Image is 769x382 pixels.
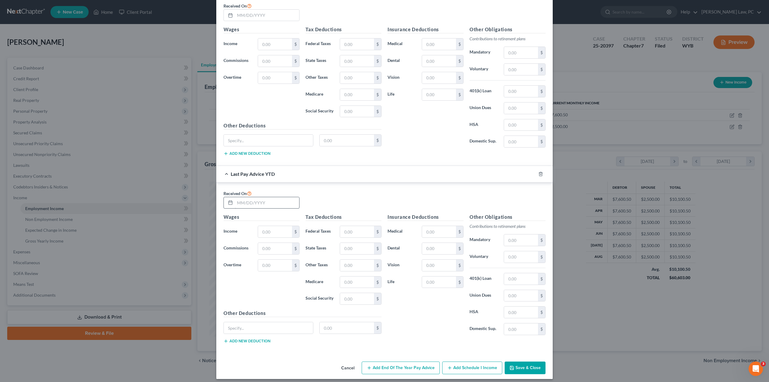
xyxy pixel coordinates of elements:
button: Cancel [336,362,359,374]
input: 0.00 [422,277,456,288]
input: 0.00 [258,226,292,237]
p: Contributions to retirement plans [470,223,546,229]
input: 0.00 [504,64,538,75]
div: $ [374,243,381,254]
input: 0.00 [258,38,292,50]
label: HSA [467,119,501,131]
input: 0.00 [504,234,538,246]
label: Federal Taxes [302,226,337,238]
h5: Other Deductions [223,122,381,130]
div: $ [374,135,381,146]
div: $ [538,323,545,335]
input: 0.00 [422,55,456,67]
button: Save & Close [505,362,546,374]
label: Mandatory [467,47,501,59]
button: Add End of the Year Pay Advice [362,362,440,374]
label: Vision [384,259,419,271]
label: Received On [223,2,252,9]
input: 0.00 [340,72,374,84]
h5: Other Deductions [223,310,381,317]
label: Other Taxes [302,259,337,271]
label: Mandatory [467,234,501,246]
input: 0.00 [504,323,538,335]
input: 0.00 [320,135,374,146]
iframe: Intercom live chat [749,362,763,376]
span: Income [223,41,237,46]
input: 0.00 [504,119,538,131]
h5: Other Obligations [470,213,546,221]
input: 0.00 [504,273,538,285]
div: $ [374,277,381,288]
input: 0.00 [422,260,456,271]
div: $ [292,72,299,84]
label: Commissions [220,55,255,67]
h5: Insurance Deductions [388,213,464,221]
label: Medicare [302,89,337,101]
div: $ [538,251,545,263]
label: Overtime [220,259,255,271]
label: Life [384,276,419,288]
div: $ [538,102,545,114]
label: Received On [223,190,252,197]
input: 0.00 [422,72,456,84]
input: 0.00 [340,243,374,254]
div: $ [538,307,545,318]
input: 0.00 [340,55,374,67]
label: Dental [384,243,419,255]
input: 0.00 [258,243,292,254]
div: $ [538,273,545,285]
input: MM/DD/YYYY [235,10,299,21]
input: 0.00 [340,89,374,100]
label: Union Dues [467,102,501,114]
span: Income [223,228,237,234]
div: $ [292,38,299,50]
h5: Wages [223,213,299,221]
input: 0.00 [258,72,292,84]
label: Voluntary [467,63,501,75]
p: Contributions to retirement plans [470,36,546,42]
div: $ [374,322,381,334]
div: $ [456,243,463,254]
div: $ [292,260,299,271]
input: 0.00 [258,55,292,67]
button: Add new deduction [223,339,270,344]
span: Last Pay Advice YTD [231,171,275,177]
label: Other Taxes [302,72,337,84]
div: $ [292,243,299,254]
div: $ [456,260,463,271]
div: $ [374,38,381,50]
div: $ [374,55,381,67]
input: 0.00 [340,293,374,304]
label: Overtime [220,72,255,84]
div: $ [538,86,545,97]
h5: Wages [223,26,299,33]
label: Dental [384,55,419,67]
input: 0.00 [320,322,374,334]
div: $ [456,226,463,237]
label: Domestic Sup. [467,323,501,335]
div: $ [538,119,545,131]
div: $ [374,72,381,84]
input: 0.00 [504,251,538,263]
label: Domestic Sup. [467,136,501,148]
input: 0.00 [340,277,374,288]
input: 0.00 [504,290,538,301]
input: 0.00 [422,243,456,254]
div: $ [456,89,463,100]
label: Commissions [220,243,255,255]
div: $ [374,226,381,237]
div: $ [538,234,545,246]
label: 401(k) Loan [467,273,501,285]
input: 0.00 [340,226,374,237]
h5: Insurance Deductions [388,26,464,33]
button: Add new deduction [223,151,270,156]
div: $ [538,290,545,301]
input: Specify... [224,135,313,146]
label: State Taxes [302,55,337,67]
label: Medical [384,38,419,50]
div: $ [374,260,381,271]
label: Federal Taxes [302,38,337,50]
div: $ [456,277,463,288]
input: 0.00 [340,38,374,50]
label: Union Dues [467,290,501,302]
